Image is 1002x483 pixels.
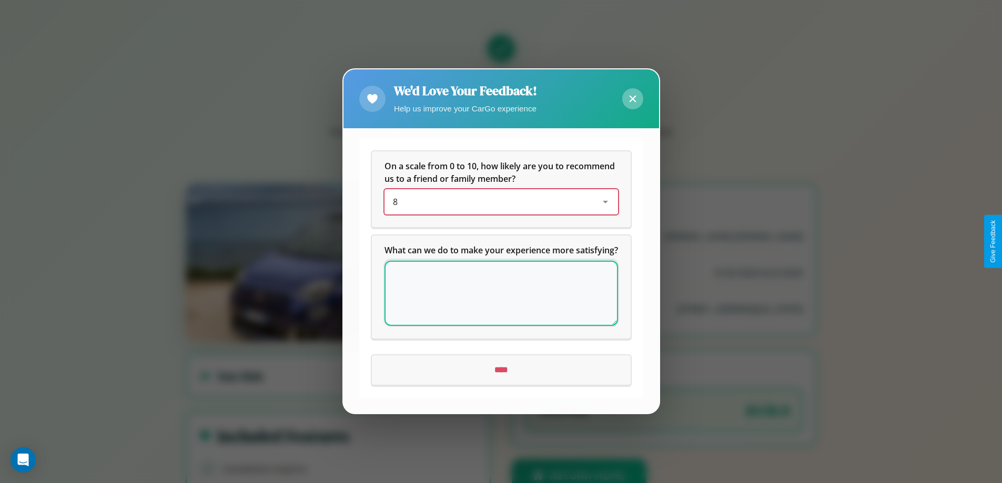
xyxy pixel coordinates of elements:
h2: We'd Love Your Feedback! [394,82,537,99]
span: What can we do to make your experience more satisfying? [384,245,618,256]
div: On a scale from 0 to 10, how likely are you to recommend us to a friend or family member? [372,152,631,228]
h5: On a scale from 0 to 10, how likely are you to recommend us to a friend or family member? [384,160,618,186]
div: Give Feedback [989,220,997,263]
span: 8 [393,197,398,208]
div: Open Intercom Messenger [11,447,36,472]
span: On a scale from 0 to 10, how likely are you to recommend us to a friend or family member? [384,161,617,185]
p: Help us improve your CarGo experience [394,101,537,116]
div: On a scale from 0 to 10, how likely are you to recommend us to a friend or family member? [384,190,618,215]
